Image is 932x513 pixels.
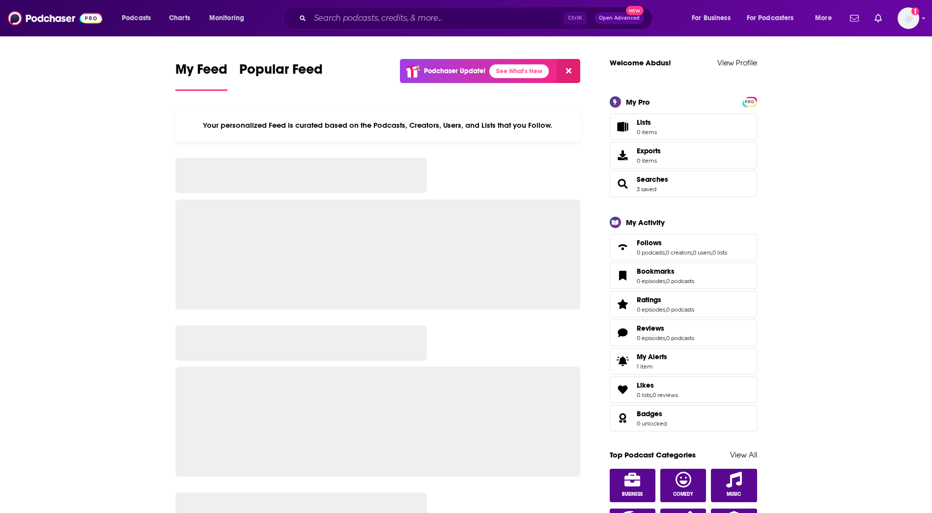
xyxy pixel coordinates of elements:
[637,267,694,276] a: Bookmarks
[610,114,757,140] a: Lists
[637,295,694,304] a: Ratings
[610,450,696,459] a: Top Podcast Categories
[610,171,757,197] span: Searches
[740,10,808,26] button: open menu
[637,129,657,136] span: 0 items
[637,186,656,193] a: 3 saved
[637,146,661,155] span: Exports
[626,97,650,107] div: My Pro
[610,262,757,289] span: Bookmarks
[613,411,633,425] a: Badges
[622,491,643,497] span: Business
[610,348,757,374] a: My Alerts
[613,297,633,311] a: Ratings
[613,269,633,283] a: Bookmarks
[637,324,664,333] span: Reviews
[599,16,640,21] span: Open Advanced
[637,324,694,333] a: Reviews
[8,9,102,28] a: Podchaser - Follow, Share and Rate Podcasts
[610,291,757,317] span: Ratings
[613,240,633,254] a: Follows
[610,142,757,169] a: Exports
[115,10,164,26] button: open menu
[666,335,694,342] a: 0 podcasts
[637,306,665,313] a: 0 episodes
[637,352,667,361] span: My Alerts
[610,319,757,346] span: Reviews
[637,363,667,370] span: 1 item
[594,12,644,24] button: Open AdvancedNew
[651,392,652,399] span: ,
[610,58,671,67] a: Welcome Abdus!
[610,405,757,431] span: Badges
[175,61,227,84] span: My Feed
[898,7,919,29] span: Logged in as Sabur
[637,175,668,184] a: Searches
[175,61,227,91] a: My Feed
[292,7,662,29] div: Search podcasts, credits, & more...
[637,409,662,418] span: Badges
[693,249,711,256] a: 0 users
[666,278,694,285] a: 0 podcasts
[564,12,587,25] span: Ctrl K
[239,61,323,91] a: Popular Feed
[610,376,757,403] span: Likes
[717,58,757,67] a: View Profile
[898,7,919,29] button: Show profile menu
[202,10,257,26] button: open menu
[637,381,678,390] a: Likes
[489,64,549,78] a: See What's New
[744,97,756,105] a: PRO
[730,450,757,459] a: View All
[637,238,662,247] span: Follows
[613,326,633,340] a: Reviews
[626,218,665,227] div: My Activity
[613,148,633,162] span: Exports
[613,383,633,397] a: Likes
[239,61,323,84] span: Popular Feed
[626,6,644,15] span: New
[637,278,665,285] a: 0 episodes
[747,11,794,25] span: For Podcasters
[637,392,651,399] a: 0 lists
[911,7,919,15] svg: Add a profile image
[665,335,666,342] span: ,
[610,469,656,502] a: Business
[637,335,665,342] a: 0 episodes
[163,10,196,26] a: Charts
[685,10,743,26] button: open menu
[637,238,727,247] a: Follows
[310,10,564,26] input: Search podcasts, credits, & more...
[122,11,151,25] span: Podcasts
[711,469,757,502] a: Music
[637,267,675,276] span: Bookmarks
[613,177,633,191] a: Searches
[692,249,693,256] span: ,
[660,469,706,502] a: Comedy
[637,420,667,427] a: 0 unlocked
[846,10,863,27] a: Show notifications dropdown
[666,249,692,256] a: 0 creators
[610,234,757,260] span: Follows
[209,11,244,25] span: Monitoring
[712,249,727,256] a: 0 lists
[673,491,693,497] span: Comedy
[637,249,665,256] a: 0 podcasts
[808,10,844,26] button: open menu
[744,98,756,106] span: PRO
[665,306,666,313] span: ,
[613,120,633,134] span: Lists
[637,295,661,304] span: Ratings
[175,109,581,142] div: Your personalized Feed is curated based on the Podcasts, Creators, Users, and Lists that you Follow.
[613,354,633,368] span: My Alerts
[666,306,694,313] a: 0 podcasts
[169,11,190,25] span: Charts
[665,278,666,285] span: ,
[637,157,661,164] span: 0 items
[898,7,919,29] img: User Profile
[424,67,485,75] p: Podchaser Update!
[815,11,832,25] span: More
[637,409,667,418] a: Badges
